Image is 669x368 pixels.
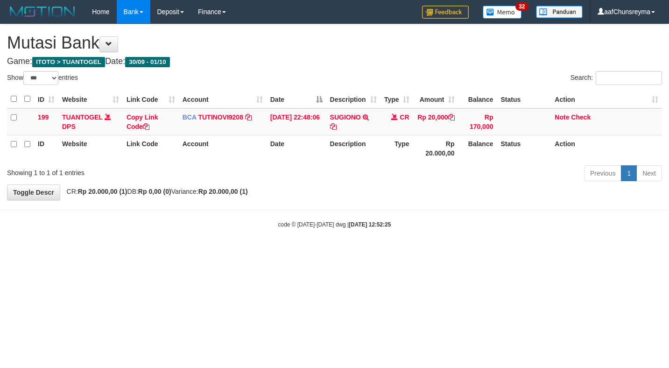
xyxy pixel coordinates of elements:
strong: Rp 20.000,00 (1) [78,188,127,195]
th: ID: activate to sort column ascending [34,90,58,108]
img: Feedback.jpg [422,6,469,19]
th: Description [326,135,380,162]
span: 30/09 - 01/10 [125,57,170,67]
a: TUTINOVI9208 [198,113,243,121]
th: Action: activate to sort column ascending [551,90,662,108]
label: Search: [570,71,662,85]
img: Button%20Memo.svg [483,6,522,19]
td: Rp 20,000 [413,108,458,135]
h1: Mutasi Bank [7,34,662,52]
strong: Rp 20.000,00 (1) [198,188,248,195]
strong: [DATE] 12:52:25 [349,221,391,228]
label: Show entries [7,71,78,85]
th: Website [58,135,123,162]
a: Note [555,113,569,121]
th: Link Code [123,135,179,162]
th: Description: activate to sort column ascending [326,90,380,108]
th: Date: activate to sort column descending [267,90,326,108]
th: Rp 20.000,00 [413,135,458,162]
a: TUANTOGEL [62,113,103,121]
th: Website: activate to sort column ascending [58,90,123,108]
a: Next [636,165,662,181]
td: DPS [58,108,123,135]
th: Balance [458,90,497,108]
div: Showing 1 to 1 of 1 entries [7,164,272,177]
a: SUGIONO [330,113,361,121]
img: MOTION_logo.png [7,5,78,19]
th: Status [497,90,551,108]
th: Account: activate to sort column ascending [179,90,267,108]
th: Action [551,135,662,162]
th: Type: activate to sort column ascending [380,90,413,108]
strong: Rp 0,00 (0) [138,188,171,195]
a: 1 [621,165,637,181]
td: Rp 170,000 [458,108,497,135]
span: 32 [515,2,528,11]
th: Status [497,135,551,162]
th: ID [34,135,58,162]
span: ITOTO > TUANTOGEL [32,57,105,67]
th: Account [179,135,267,162]
small: code © [DATE]-[DATE] dwg | [278,221,391,228]
a: Check [571,113,591,121]
th: Type [380,135,413,162]
a: Copy Link Code [127,113,158,130]
td: [DATE] 22:48:06 [267,108,326,135]
span: CR: DB: Variance: [62,188,248,195]
a: Copy TUTINOVI9208 to clipboard [245,113,252,121]
img: panduan.png [536,6,583,18]
th: Date [267,135,326,162]
th: Balance [458,135,497,162]
span: CR [400,113,409,121]
span: 199 [38,113,49,121]
th: Link Code: activate to sort column ascending [123,90,179,108]
a: Copy Rp 20,000 to clipboard [448,113,455,121]
a: Toggle Descr [7,184,60,200]
a: Previous [584,165,621,181]
th: Amount: activate to sort column ascending [413,90,458,108]
a: Copy SUGIONO to clipboard [330,123,337,130]
h4: Game: Date: [7,57,662,66]
input: Search: [596,71,662,85]
span: BCA [183,113,197,121]
select: Showentries [23,71,58,85]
